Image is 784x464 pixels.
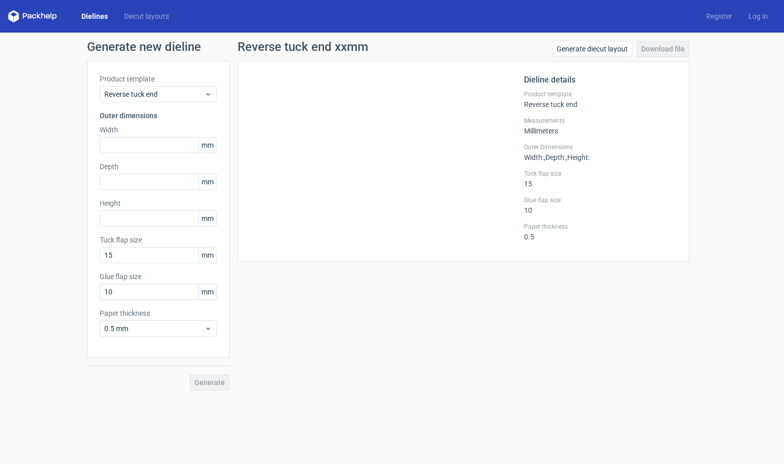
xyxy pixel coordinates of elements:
[524,90,677,98] label: Product template
[544,153,566,161] span: , Depth :
[73,11,116,21] a: Dielines
[524,90,677,108] div: Reverse tuck end
[100,198,217,208] label: Height
[198,138,216,153] span: mm
[524,117,677,125] label: Measurements
[104,323,205,334] span: 0.5 mm
[524,170,677,188] div: 15
[524,153,544,161] span: Width :
[100,235,217,245] label: Tuck flap size
[524,117,677,135] div: Millimeters
[100,111,217,121] h3: Outer dimensions
[524,74,677,86] h2: Dieline details
[87,41,698,53] h1: Generate new dieline
[198,211,216,226] span: mm
[104,89,205,99] span: Reverse tuck end
[100,271,217,282] label: Glue flap size
[116,11,177,21] a: Diecut layouts
[524,223,677,231] label: Paper thickness
[238,41,368,53] h1: Reverse tuck end xxmm
[524,170,677,178] label: Tuck flap size
[100,74,217,84] label: Product template
[524,196,677,214] div: 10
[524,143,677,151] label: Outer Dimensions
[524,196,677,204] label: Glue flap size
[198,284,216,299] span: mm
[524,223,677,241] div: 0.5
[698,11,740,21] a: Register
[566,153,590,161] span: , Height :
[100,125,217,135] label: Width
[100,161,217,172] label: Depth
[198,174,216,189] span: mm
[198,248,216,263] span: mm
[740,11,776,21] a: Log in
[552,41,632,57] a: Generate diecut layout
[100,308,217,318] label: Paper thickness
